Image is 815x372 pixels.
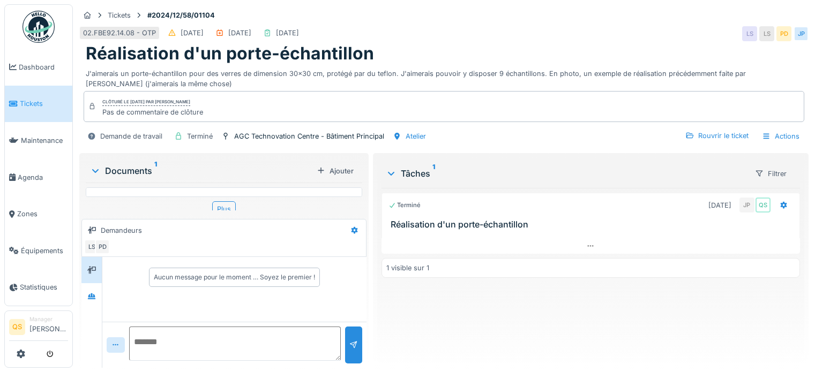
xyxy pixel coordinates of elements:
[19,62,68,72] span: Dashboard
[5,49,72,86] a: Dashboard
[5,269,72,306] a: Statistiques
[29,315,68,338] li: [PERSON_NAME]
[391,219,795,230] h3: Réalisation d'un porte-échantillon
[86,43,374,64] h1: Réalisation d'un porte-échantillon
[276,28,299,38] div: [DATE]
[5,86,72,123] a: Tickets
[154,272,315,282] div: Aucun message pour le moment … Soyez le premier !
[84,239,99,254] div: LS
[95,239,110,254] div: PD
[5,122,72,159] a: Maintenance
[21,246,68,256] span: Équipements
[187,131,213,141] div: Terminé
[234,131,384,141] div: AGC Technovation Centre - Bâtiment Principal
[86,64,802,89] div: J'aimerais un porte-échantillon pour des verres de dimension 30x30 cm, protégé par du teflon. J'a...
[432,167,435,180] sup: 1
[406,131,426,141] div: Atelier
[386,263,429,273] div: 1 visible sur 1
[90,164,312,177] div: Documents
[681,128,753,143] div: Rouvrir le ticket
[20,98,68,109] span: Tickets
[17,209,68,219] span: Zones
[154,164,157,177] sup: 1
[776,26,791,41] div: PD
[101,225,142,236] div: Demandeurs
[102,98,190,106] div: Clôturé le [DATE] par [PERSON_NAME]
[21,135,68,146] span: Maintenance
[181,28,204,38] div: [DATE]
[102,107,203,117] div: Pas de commentaire de clôture
[708,200,731,210] div: [DATE]
[20,282,68,292] span: Statistiques
[23,11,55,43] img: Badge_color-CXgf-gQk.svg
[83,28,156,38] div: 02.FBE92.14.08 - OTP
[5,195,72,232] a: Zones
[5,232,72,269] a: Équipements
[9,319,25,335] li: QS
[143,10,219,20] strong: #2024/12/58/01104
[228,28,251,38] div: [DATE]
[18,172,68,183] span: Agenda
[5,159,72,196] a: Agenda
[742,26,757,41] div: LS
[100,131,162,141] div: Demande de travail
[739,198,754,212] div: JP
[29,315,68,323] div: Manager
[794,26,809,41] div: JP
[756,198,771,212] div: QS
[388,201,421,210] div: Terminé
[759,26,774,41] div: LS
[750,166,791,181] div: Filtrer
[386,167,746,180] div: Tâches
[212,201,236,217] div: Plus
[9,315,68,341] a: QS Manager[PERSON_NAME]
[108,10,131,20] div: Tickets
[757,128,804,144] div: Actions
[312,164,358,178] div: Ajouter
